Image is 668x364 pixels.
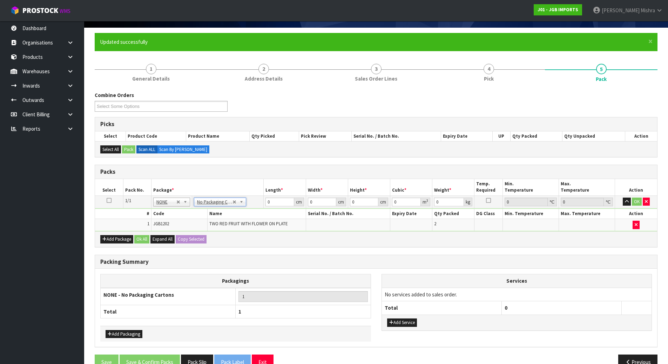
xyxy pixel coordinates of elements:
[559,179,615,195] th: Max. Temperature
[100,145,121,154] button: Select All
[484,64,494,74] span: 4
[101,274,371,288] th: Packagings
[60,8,70,14] small: WMS
[502,209,559,219] th: Min. Temperature
[432,209,474,219] th: Qty Packed
[382,288,652,301] td: No services added to sales order.
[484,75,494,82] span: Pick
[434,221,436,227] span: 2
[136,145,157,154] label: Scan ALL
[426,198,428,203] sup: 3
[378,198,388,206] div: cm
[534,4,582,15] a: J01 - JGB IMPORTS
[125,198,131,204] span: 1/1
[264,179,306,195] th: Length
[299,131,352,141] th: Pick Review
[387,318,417,327] button: Add Service
[548,198,557,206] div: ℃
[294,198,304,206] div: cm
[100,235,133,243] button: Add Package
[492,131,510,141] th: UP
[238,308,241,315] span: 1
[132,75,170,82] span: General Details
[126,131,186,141] th: Product Code
[382,274,652,288] th: Services
[245,75,283,82] span: Address Details
[348,179,390,195] th: Height
[510,131,562,141] th: Qty Packed
[100,259,652,265] h3: Packing Summary
[502,179,559,195] th: Min. Temperature
[641,7,655,14] span: Mishra
[602,7,640,14] span: [PERSON_NAME]
[648,36,653,46] span: ×
[432,179,474,195] th: Weight
[186,131,250,141] th: Product Name
[176,235,207,243] button: Copy Selected
[441,131,493,141] th: Expiry Date
[151,179,264,195] th: Package
[596,64,607,74] span: 5
[22,6,58,15] span: ProStock
[336,198,346,206] div: cm
[538,7,578,13] strong: J01 - JGB IMPORTS
[95,179,123,195] th: Select
[95,131,126,141] th: Select
[615,179,657,195] th: Action
[474,179,502,195] th: Temp. Required
[146,64,156,74] span: 1
[390,209,432,219] th: Expiry Date
[382,301,502,315] th: Total
[150,235,175,243] button: Expand All
[208,209,306,219] th: Name
[95,209,151,219] th: #
[134,235,149,243] button: Ok All
[306,209,390,219] th: Serial No. / Batch No.
[100,121,652,128] h3: Picks
[355,75,397,82] span: Sales Order Lines
[559,209,615,219] th: Max. Temperature
[464,198,472,206] div: kg
[100,169,652,175] h3: Packs
[352,131,441,141] th: Serial No. / Batch No.
[371,64,382,74] span: 3
[390,179,432,195] th: Cubic
[596,75,607,83] span: Pack
[100,39,148,45] span: Updated successfully
[153,236,173,242] span: Expand All
[306,179,348,195] th: Width
[421,198,430,206] div: m
[156,198,176,206] span: NONE
[258,64,269,74] span: 2
[615,209,657,219] th: Action
[151,209,207,219] th: Code
[95,91,134,99] label: Combine Orders
[474,209,502,219] th: DG Class
[197,198,232,206] span: No Packaging Cartons
[101,305,236,318] th: Total
[250,131,299,141] th: Qty Picked
[122,145,135,154] button: Pack
[157,145,209,154] label: Scan By [PERSON_NAME]
[625,131,657,141] th: Action
[562,131,625,141] th: Qty Unpacked
[153,221,169,227] span: JGB1202
[505,304,507,311] span: 0
[209,221,288,227] span: TWO RED FRUIT WITH FLOWER ON PLATE
[147,221,149,227] span: 1
[123,179,151,195] th: Pack No.
[632,198,642,206] button: OK
[11,6,19,15] img: cube-alt.png
[604,198,613,206] div: ℃
[103,291,174,298] strong: NONE - No Packaging Cartons
[106,330,142,338] button: Add Packaging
